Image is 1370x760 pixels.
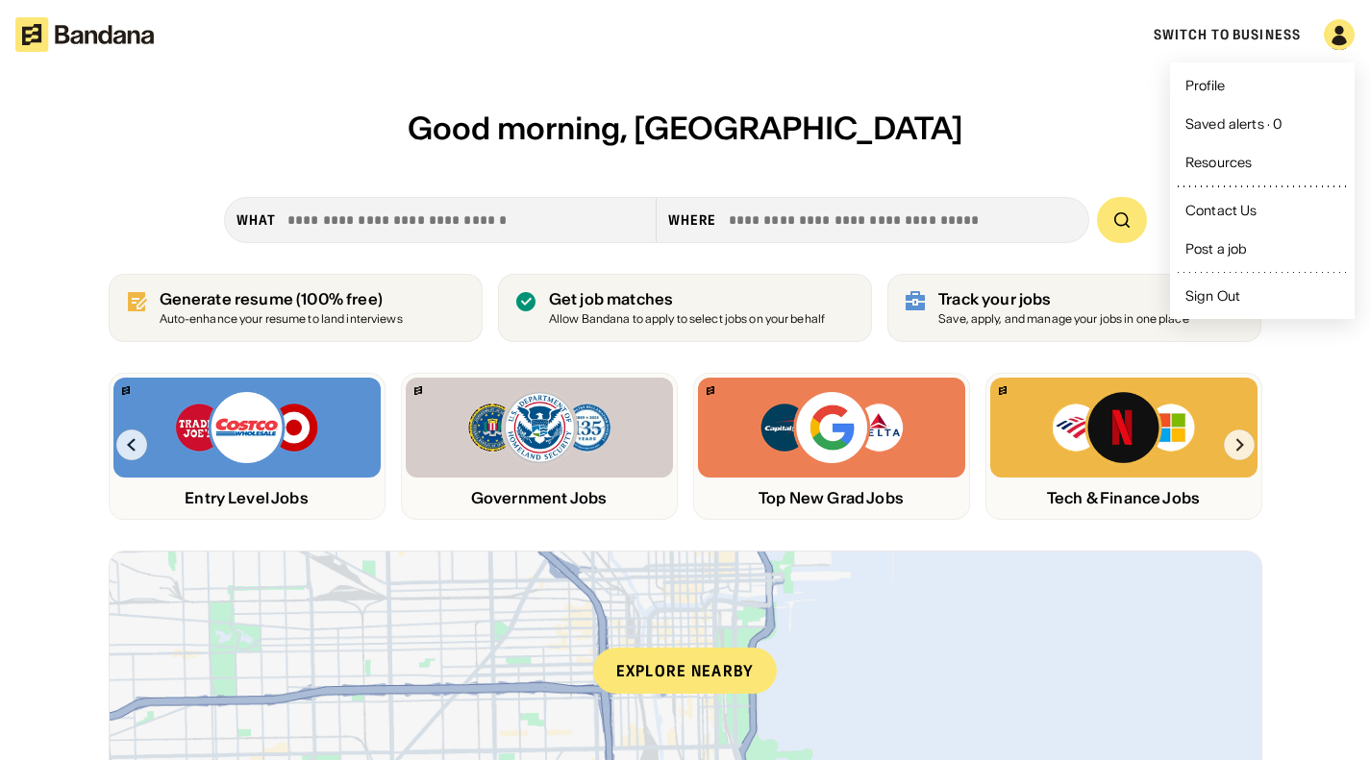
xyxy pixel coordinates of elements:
[1178,147,1347,178] a: Resources
[174,389,320,466] img: Trader Joe’s, Costco, Target logos
[759,389,905,466] img: Capital One, Google, Delta logos
[122,386,130,395] img: Bandana logo
[408,109,963,148] span: Good morning, [GEOGRAPHIC_DATA]
[1185,289,1240,303] div: Sign Out
[1178,233,1347,264] a: Post a job
[1178,195,1347,226] a: Contact Us
[113,489,381,507] div: Entry Level Jobs
[990,489,1258,507] div: Tech & Finance Jobs
[887,274,1261,342] a: Track your jobs Save, apply, and manage your jobs in one place
[707,386,714,395] img: Bandana logo
[116,429,147,460] img: Left Arrow
[549,290,825,308] div: Get job matches
[160,290,403,308] div: Generate resume
[668,211,717,229] div: Where
[498,274,872,342] a: Get job matches Allow Bandana to apply to select jobs on your behalf
[938,313,1189,326] div: Save, apply, and manage your jobs in one place
[466,389,612,466] img: FBI, DHS, MWRD logos
[1185,204,1257,217] div: Contact Us
[109,274,483,342] a: Generate resume (100% free)Auto-enhance your resume to land interviews
[938,290,1189,308] div: Track your jobs
[698,489,965,507] div: Top New Grad Jobs
[1185,156,1252,169] div: Resources
[237,211,276,229] div: what
[1185,117,1282,131] div: Saved alerts · 0
[1051,389,1196,466] img: Bank of America, Netflix, Microsoft logos
[1178,109,1347,139] a: Saved alerts · 0
[693,373,970,520] a: Bandana logoCapital One, Google, Delta logosTop New Grad Jobs
[1224,429,1255,460] img: Right Arrow
[1178,70,1347,101] a: Profile
[999,386,1007,395] img: Bandana logo
[549,313,825,326] div: Allow Bandana to apply to select jobs on your behalf
[15,17,154,52] img: Bandana logotype
[401,373,678,520] a: Bandana logoFBI, DHS, MWRD logosGovernment Jobs
[1185,79,1225,92] div: Profile
[414,386,422,395] img: Bandana logo
[985,373,1262,520] a: Bandana logoBank of America, Netflix, Microsoft logosTech & Finance Jobs
[1185,242,1247,256] div: Post a job
[1154,26,1301,43] a: Switch to Business
[296,289,383,308] span: (100% free)
[593,648,778,694] div: Explore nearby
[109,373,386,520] a: Bandana logoTrader Joe’s, Costco, Target logosEntry Level Jobs
[406,489,673,507] div: Government Jobs
[160,313,403,326] div: Auto-enhance your resume to land interviews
